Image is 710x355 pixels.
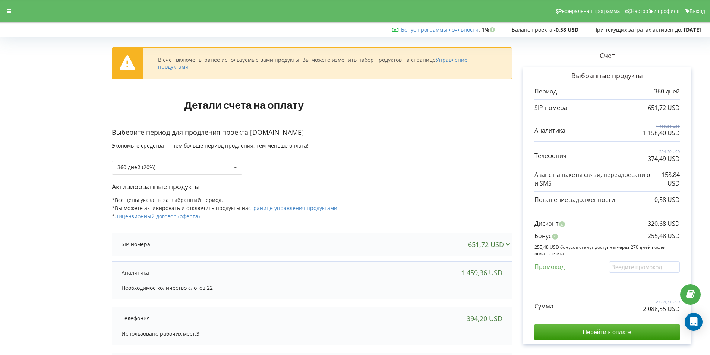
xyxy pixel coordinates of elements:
p: 0,58 USD [654,196,680,204]
p: 374,49 USD [648,155,680,163]
a: странице управления продуктами. [248,205,339,212]
p: Бонус [534,232,552,240]
p: -320,68 USD [646,219,680,228]
p: Выбранные продукты [534,71,680,81]
p: 158,84 USD [652,171,680,188]
p: Телефония [534,152,567,160]
h1: Детали счета на оплату [112,87,376,123]
span: Выход [690,8,705,14]
p: Аванс на пакеты связи, переадресацию и SMS [534,171,652,188]
p: Погашение задолженности [534,196,615,204]
p: Период [534,87,557,96]
p: Счет [512,51,702,61]
p: SIP-номера [534,104,567,112]
p: 2 664,71 USD [643,299,680,304]
p: 360 дней [654,87,680,96]
p: 255,48 USD бонусов станут доступны через 270 дней после оплаты счета [534,244,680,257]
p: 651,72 USD [648,104,680,112]
div: 394,20 USD [467,315,502,322]
a: Управление продуктами [158,56,467,70]
strong: [DATE] [684,26,701,33]
p: SIP-номера [122,241,150,248]
div: Open Intercom Messenger [685,313,703,331]
p: Необходимое количество слотов: [122,284,502,292]
p: Использовано рабочих мест: [122,330,502,337]
a: Бонус программы лояльности [401,26,479,33]
p: 255,48 USD [648,232,680,240]
span: Настройки профиля [631,8,679,14]
span: 3 [196,330,199,337]
p: Выберите период для продления проекта [DOMAIN_NAME] [112,128,512,137]
span: *Все цены указаны за выбранный период. [112,196,223,203]
span: *Вы можете активировать и отключить продукты на [112,205,339,212]
span: Экономьте средства — чем больше период продления, тем меньше оплата! [112,142,309,149]
div: 360 дней (20%) [117,165,155,170]
div: В счет включены ранее используемые вами продукты. Вы можете изменить набор продуктов на странице [158,57,497,70]
a: Лицензионный договор (оферта) [115,213,200,220]
p: Промокод [534,263,565,271]
p: 1 158,40 USD [643,129,680,137]
span: При текущих затратах активен до: [593,26,682,33]
input: Введите промокод [609,261,680,273]
span: Реферальная программа [559,8,620,14]
p: Телефония [122,315,150,322]
span: 22 [207,284,213,291]
p: Сумма [534,302,553,311]
p: Аналитика [534,126,565,135]
strong: -0,58 USD [554,26,578,33]
p: Аналитика [122,269,149,276]
strong: 1% [482,26,497,33]
div: 1 459,36 USD [461,269,502,276]
p: Дисконт [534,219,559,228]
span: Баланс проекта: [512,26,554,33]
span: : [401,26,480,33]
input: Перейти к оплате [534,324,680,340]
p: 1 459,36 USD [643,124,680,129]
p: 394,20 USD [648,149,680,154]
div: 651,72 USD [468,241,513,248]
p: 2 088,55 USD [643,305,680,313]
p: Активированные продукты [112,182,512,192]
